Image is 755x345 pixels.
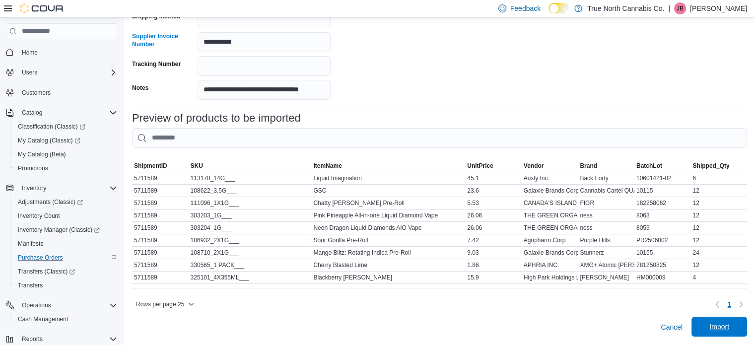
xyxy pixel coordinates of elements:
[522,172,578,184] div: Auxly Inc.
[634,234,691,246] div: PR2506002
[465,222,522,234] div: 26.06
[14,210,117,222] span: Inventory Count
[14,266,79,277] a: Transfers (Classic)
[18,198,83,206] span: Adjustments (Classic)
[311,247,465,259] div: Mango Blitz: Rotating Indica Pre-Roll
[465,209,522,221] div: 26.06
[634,247,691,259] div: 10155
[10,147,121,161] button: My Catalog (Beta)
[14,238,117,250] span: Manifests
[18,240,43,248] span: Manifests
[14,121,117,133] span: Classification (Classic)
[189,259,312,271] div: 330565_1 PACK___
[18,150,66,158] span: My Catalog (Beta)
[14,121,89,133] a: Classification (Classic)
[132,185,189,197] div: 5711589
[14,224,117,236] span: Inventory Manager (Classic)
[690,234,747,246] div: 12
[578,247,634,259] div: Stunnerz
[22,89,51,97] span: Customers
[711,296,747,312] nav: Pagination for table: MemoryTable from EuiInMemoryTable
[189,172,312,184] div: 113178_14G___
[10,237,121,251] button: Manifests
[14,266,117,277] span: Transfers (Classic)
[311,209,465,221] div: Pink Pineapple All-in-one Liquid Diamond Vape
[578,234,634,246] div: Purple Hills
[18,226,100,234] span: Inventory Manager (Classic)
[690,172,747,184] div: 6
[18,46,117,59] span: Home
[634,259,691,271] div: 781250825
[522,247,578,259] div: Galaxie Brands Corporation
[189,222,312,234] div: 303204_1G___
[14,279,117,291] span: Transfers
[14,135,117,146] span: My Catalog (Classic)
[465,272,522,283] div: 15.9
[578,209,634,221] div: ness
[132,259,189,271] div: 5711589
[10,120,121,134] a: Classification (Classic)
[132,160,189,172] button: ShipmentID
[522,272,578,283] div: High Park Holdings Ltd.
[132,32,194,48] label: Supplier Invoice Number
[677,2,684,14] span: JB
[14,252,67,264] a: Purchase Orders
[634,197,691,209] div: 182258062
[10,251,121,265] button: Purchase Orders
[18,87,55,99] a: Customers
[132,84,148,92] label: Notes
[634,172,691,184] div: 10601421-02
[735,298,747,310] button: Next page
[14,148,70,160] a: My Catalog (Beta)
[132,234,189,246] div: 5711589
[22,69,37,76] span: Users
[690,272,747,283] div: 4
[132,247,189,259] div: 5711589
[18,86,117,99] span: Customers
[465,172,522,184] div: 45.1
[132,128,747,148] input: This is a search bar. As you type, the results lower in the page will automatically filter.
[661,322,683,332] span: Cancel
[18,333,47,345] button: Reports
[690,2,747,14] p: [PERSON_NAME]
[690,185,747,197] div: 12
[18,67,41,78] button: Users
[18,299,55,311] button: Operations
[22,184,46,192] span: Inventory
[636,162,662,170] span: BatchLot
[467,162,493,170] span: UnitPrice
[578,160,634,172] button: Brand
[18,299,117,311] span: Operations
[14,210,64,222] a: Inventory Count
[18,107,117,119] span: Catalog
[2,298,121,312] button: Operations
[14,162,117,174] span: Promotions
[10,209,121,223] button: Inventory Count
[132,298,198,310] button: Rows per page:25
[18,123,85,131] span: Classification (Classic)
[20,3,65,13] img: Cova
[22,49,38,57] span: Home
[549,13,549,14] span: Dark Mode
[14,252,117,264] span: Purchase Orders
[668,2,670,14] p: |
[22,301,51,309] span: Operations
[522,197,578,209] div: CANADA'S ISLAND GARDEN INC
[465,160,522,172] button: UnitPrice
[18,182,117,194] span: Inventory
[723,296,735,312] button: Page 1 of 1
[690,209,747,221] div: 12
[14,224,104,236] a: Inventory Manager (Classic)
[14,238,47,250] a: Manifests
[18,254,63,262] span: Purchase Orders
[2,106,121,120] button: Catalog
[690,222,747,234] div: 12
[522,185,578,197] div: Galaxie Brands Corporation
[465,185,522,197] div: 23.6
[580,162,597,170] span: Brand
[189,185,312,197] div: 108622_3.5G___
[18,107,46,119] button: Catalog
[465,247,522,259] div: 9.03
[22,109,42,117] span: Catalog
[132,197,189,209] div: 5711589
